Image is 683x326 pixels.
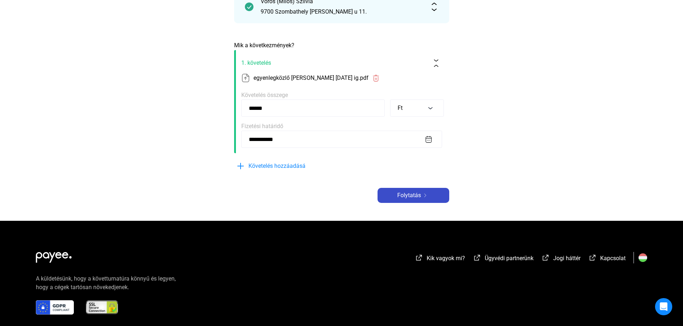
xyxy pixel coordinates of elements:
[372,74,380,82] img: szemétvörös
[430,3,438,11] img: kibontás
[236,162,245,170] img: pluszkék
[588,256,626,263] a: külső-link-fehérKapcsolat
[253,74,369,81] font: egyenlegközlő [PERSON_NAME] [DATE] ig.pdf
[36,248,72,263] img: white-payee-white-dot.svg
[397,192,421,199] font: Folytatás
[248,162,305,169] font: Követelés hozzáadásá
[473,254,482,261] img: külső-link-fehér
[655,298,672,315] div: Intercom Messenger megnyitása
[425,136,432,143] img: naptár
[432,59,440,67] img: összeomlás
[261,8,367,15] font: 9700 Szombathely [PERSON_NAME] u 11.
[390,99,444,117] button: Ft
[639,253,647,262] img: HU.svg
[36,275,176,291] font: A küldetésünk, hogy a követturnatúra könnyű és legyen, hogy a cégek tartósan növekedjenek.
[245,3,253,11] img: pipa-sötétebb-zöld-kör
[241,59,271,66] font: 1. követelés
[241,92,288,98] font: Követelés összege
[485,255,533,262] font: Ügyvédi partnerünk
[429,55,444,70] button: összeomlás
[241,74,250,82] img: feltöltendő papír
[588,254,597,261] img: külső-link-fehér
[541,254,550,261] img: külső-link-fehér
[369,70,384,86] button: szemétvörös
[234,159,342,174] button: pluszkékKövetelés hozzáadásá
[398,104,403,111] font: Ft
[85,300,119,315] img: ssl
[424,135,433,144] button: naptár
[421,194,430,197] img: jobbra nyíl-fehér
[553,255,580,262] font: Jogi háttér
[427,255,465,262] font: Kik vagyok mi?
[241,123,283,130] font: Fizetési határidő
[600,255,626,262] font: Kapcsolat
[234,42,294,49] font: Mik a következmények?
[473,256,533,263] a: külső-link-fehérÜgyvédi partnerünk
[415,256,465,263] a: külső-link-fehérKik vagyok mi?
[378,188,449,203] button: Folytatásjobbra nyíl-fehér
[415,254,423,261] img: külső-link-fehér
[541,256,580,263] a: külső-link-fehérJogi háttér
[36,300,74,315] img: gdpr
